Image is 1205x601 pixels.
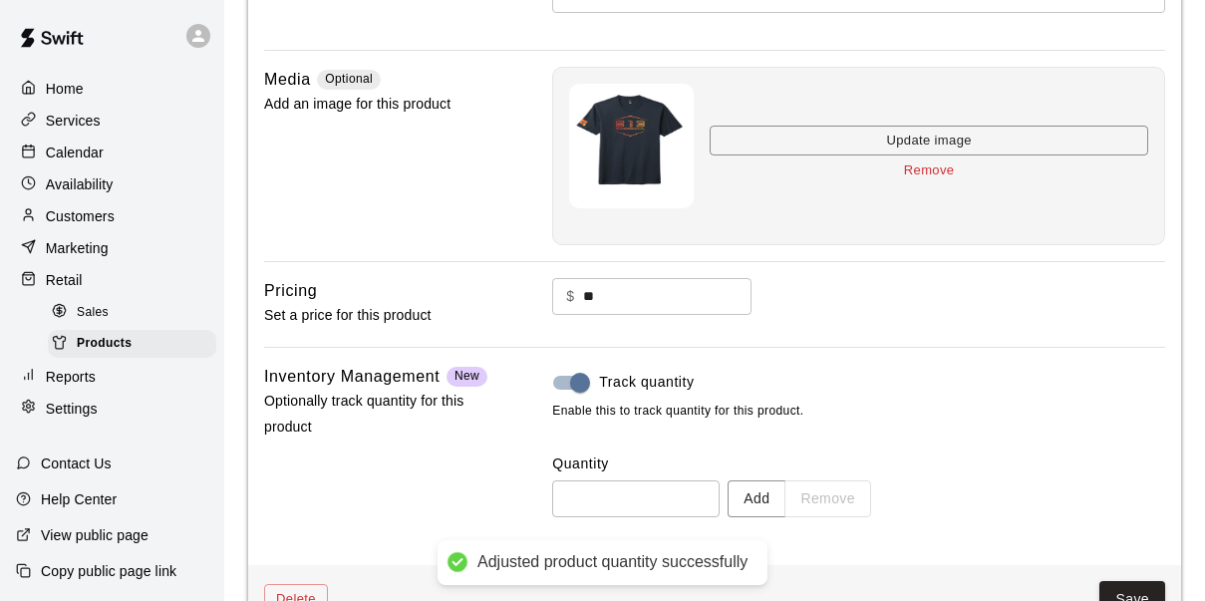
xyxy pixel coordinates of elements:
div: Sales [48,299,216,327]
h6: Media [264,67,311,93]
a: Services [16,106,208,136]
a: Availability [16,169,208,199]
a: Reports [16,362,208,392]
button: Update image [710,126,1148,156]
a: Marketing [16,233,208,263]
p: Services [46,111,101,131]
span: Track quantity [599,372,694,393]
h6: Pricing [264,278,317,304]
span: Enable this to track quantity for this product. [552,402,1165,422]
p: Set a price for this product [264,303,498,328]
p: Home [46,79,84,99]
p: Settings [46,399,98,419]
h6: Inventory Management [264,364,440,390]
a: Products [48,328,224,359]
label: Quantity [552,453,1165,473]
p: Availability [46,174,114,194]
a: Calendar [16,138,208,167]
div: Products [48,330,216,358]
p: Calendar [46,143,104,162]
p: View public page [41,525,149,545]
a: Home [16,74,208,104]
img: product image [569,84,694,208]
a: Sales [48,297,224,328]
a: Settings [16,394,208,424]
span: New [454,369,479,383]
button: Remove [710,155,1148,186]
p: $ [566,286,574,307]
p: Retail [46,270,83,290]
p: Optionally track quantity for this product [264,389,498,439]
p: Reports [46,367,96,387]
p: Customers [46,206,115,226]
p: Marketing [46,238,109,258]
span: Sales [77,303,109,323]
p: Help Center [41,489,117,509]
p: Add an image for this product [264,92,498,117]
a: Customers [16,201,208,231]
div: Adjusted product quantity successfully [477,552,748,573]
a: Retail [16,265,208,295]
p: Copy public page link [41,561,176,581]
span: Optional [325,72,373,86]
button: Add [728,480,785,517]
span: Products [77,334,132,354]
p: Contact Us [41,453,112,473]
